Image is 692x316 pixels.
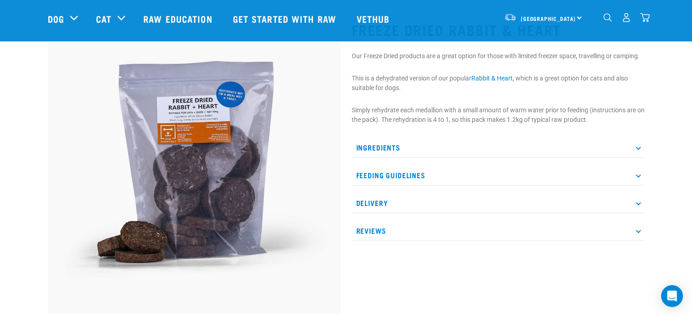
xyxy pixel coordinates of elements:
[48,12,64,25] a: Dog
[352,51,645,61] p: Our Freeze Dried products are a great option for those with limited freezer space, travelling or ...
[352,74,645,93] p: This is a dehydrated version of our popular , which is a great option for cats and also suitable ...
[621,13,631,22] img: user.png
[603,13,612,22] img: home-icon-1@2x.png
[348,0,401,37] a: Vethub
[96,12,111,25] a: Cat
[352,137,645,158] p: Ingredients
[471,75,513,82] a: Rabbit & Heart
[352,165,645,186] p: Feeding Guidelines
[134,0,223,37] a: Raw Education
[48,21,341,314] img: 300g Plastic Pack of Freeze Dried Rabbit And Heart Meat For Pets With Product Shown Outside Of Pa...
[224,0,348,37] a: Get started with Raw
[352,193,645,213] p: Delivery
[640,13,650,22] img: home-icon@2x.png
[504,13,516,21] img: van-moving.png
[352,105,645,125] p: Simply rehydrate each medallion with a small amount of warm water prior to feeding (instructions ...
[352,221,645,241] p: Reviews
[661,285,683,307] div: Open Intercom Messenger
[521,17,576,20] span: [GEOGRAPHIC_DATA]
